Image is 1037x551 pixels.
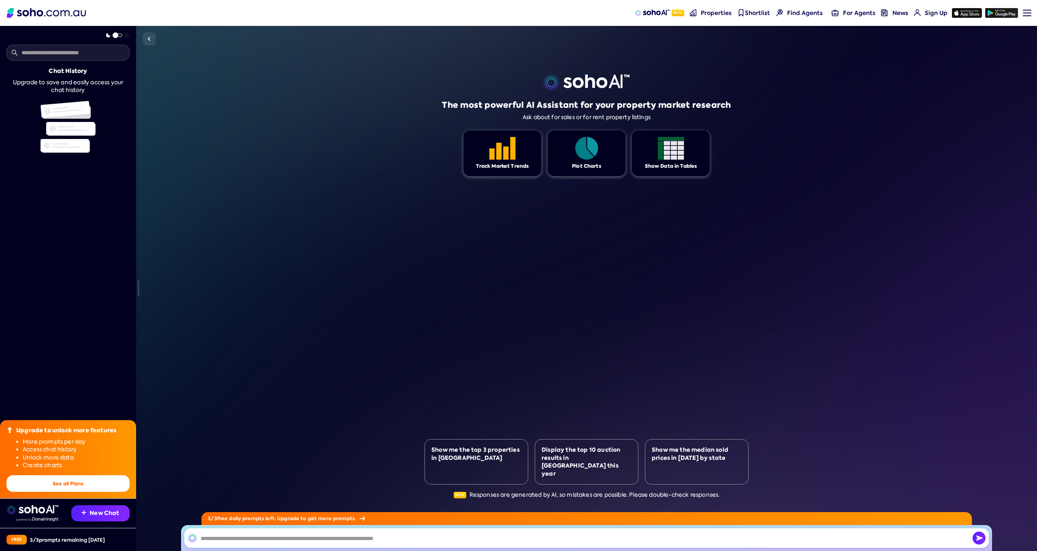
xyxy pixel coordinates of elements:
[542,446,632,478] div: Display the top 10 auction results in [GEOGRAPHIC_DATA] this year
[914,9,921,16] img: for-agents-nav icon
[843,9,875,17] span: For Agents
[701,9,732,17] span: Properties
[738,9,745,16] img: shortlist-nav icon
[30,536,105,543] div: 3 / 3 prompts remaining [DATE]
[543,75,629,91] img: sohoai logo
[574,137,600,160] img: Feature 1 icon
[23,454,130,462] li: Unlock more data
[6,505,58,515] img: sohoai logo
[787,9,823,17] span: Find Agents
[489,137,516,160] img: Feature 1 icon
[442,99,731,111] h1: The most powerful AI Assistant for your property market research
[973,532,986,545] img: Send icon
[16,427,116,435] div: Upgrade to unlock more features
[881,9,888,16] img: news-nav icon
[144,34,154,44] img: Sidebar toggle icon
[71,505,130,521] button: New Chat
[6,475,130,492] button: See all Plans
[476,163,529,170] div: Track Market Trends
[925,9,947,17] span: Sign Up
[985,8,1018,18] img: google-play icon
[41,101,96,153] img: Chat history illustration
[454,492,466,498] span: Beta
[645,163,697,170] div: Show Data in Tables
[23,438,130,446] li: More prompts per day
[6,427,13,433] img: Upgrade icon
[672,10,684,16] span: Beta
[635,10,669,16] img: sohoAI logo
[16,517,58,521] img: Data provided by Domain Insight
[201,512,972,525] div: 3 / 3 free daily prompts left. Upgrade to get more prompts.
[7,8,86,18] img: Soho Logo
[745,9,770,17] span: Shortlist
[81,510,86,515] img: Recommendation icon
[952,8,982,18] img: app-store icon
[359,517,365,521] img: Arrow icon
[6,535,27,545] div: Free
[431,446,521,462] div: Show me the top 3 properties in [GEOGRAPHIC_DATA]
[23,461,130,470] li: Create charts
[832,9,839,16] img: for-agents-nav icon
[49,67,87,75] div: Chat History
[690,9,697,16] img: properties-nav icon
[572,163,601,170] div: Plot Charts
[652,446,742,462] div: Show me the median sold prices in [DATE] by state
[892,9,908,17] span: News
[6,79,130,94] div: Upgrade to save and easily access your chat history
[23,446,130,454] li: Access chat history
[658,137,684,160] img: Feature 1 icon
[454,491,720,499] div: Responses are generated by AI, so mistakes are possible. Please double-check responses.
[776,9,783,16] img: Find agents icon
[188,533,197,543] img: SohoAI logo black
[523,114,651,121] div: Ask about for sales or for rent property listings
[973,532,986,545] button: Send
